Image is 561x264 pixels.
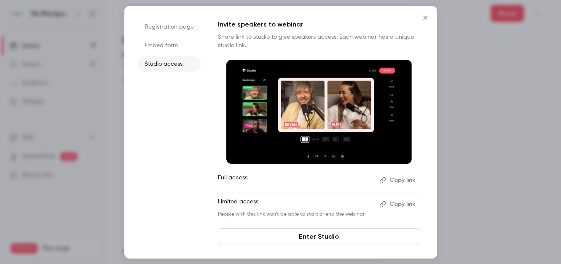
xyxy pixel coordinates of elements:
p: Share link to studio to give speakers access. Each webinar has a unique studio link. [218,33,420,50]
p: Full access [218,173,373,187]
li: Studio access [138,56,201,72]
p: People with this link won't be able to start or end the webinar [218,211,373,218]
button: Copy link [376,173,420,187]
a: Enter Studio [218,228,420,245]
button: Copy link [376,197,420,211]
p: Limited access [218,197,373,211]
p: Invite speakers to webinar [218,19,420,29]
img: Invite speakers to webinar [226,60,412,164]
li: Embed form [138,38,201,53]
li: Registration page [138,19,201,35]
button: Close [417,9,434,26]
